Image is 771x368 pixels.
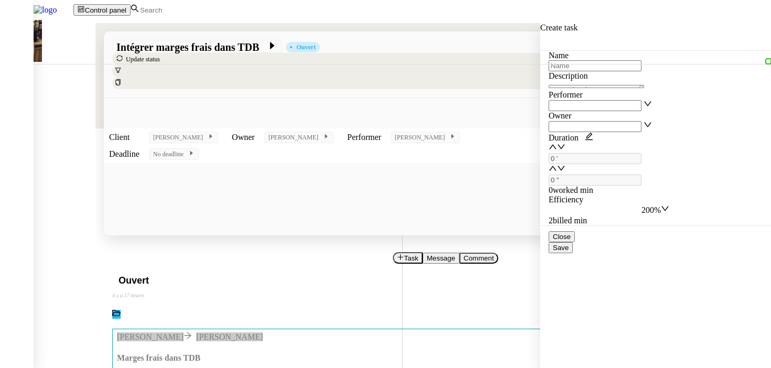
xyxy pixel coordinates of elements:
[549,153,641,164] input: 0 min
[112,293,144,298] span: il y a 17 heures
[549,195,583,204] span: Efficiency
[553,244,569,252] span: Save
[105,146,144,162] td: Deadline
[549,216,587,225] span: 2
[117,353,572,363] h4: Marges frais dans TDB
[553,186,593,194] span: worked min
[549,60,641,71] input: Name
[139,6,230,15] input: Search
[549,133,579,142] span: Duration
[117,332,184,341] a: [PERSON_NAME]
[105,129,144,145] td: Client
[549,90,583,99] label: Performer
[464,254,494,262] span: Comment
[343,129,385,145] td: Performer
[153,134,208,141] span: [PERSON_NAME]
[395,134,449,141] span: [PERSON_NAME]
[85,6,126,14] span: Control panel
[549,231,575,242] button: Close
[549,71,588,80] label: Description
[423,253,459,264] button: Message
[553,233,571,241] span: Close
[427,254,455,262] span: Message
[459,253,498,264] button: Comment
[196,332,263,341] a: [PERSON_NAME]
[393,252,423,264] button: Task
[549,186,593,194] span: 0
[119,275,149,286] span: Ouvert
[269,134,323,141] span: [PERSON_NAME]
[549,111,572,120] label: Owner
[228,129,259,145] td: Owner
[549,242,573,253] button: Save
[641,205,661,214] nz-select-item: 200%
[73,4,131,16] button: Control panel
[549,175,641,186] input: 0 sec
[553,216,587,225] span: billed min
[404,254,418,262] span: Task
[153,150,188,158] span: No deadline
